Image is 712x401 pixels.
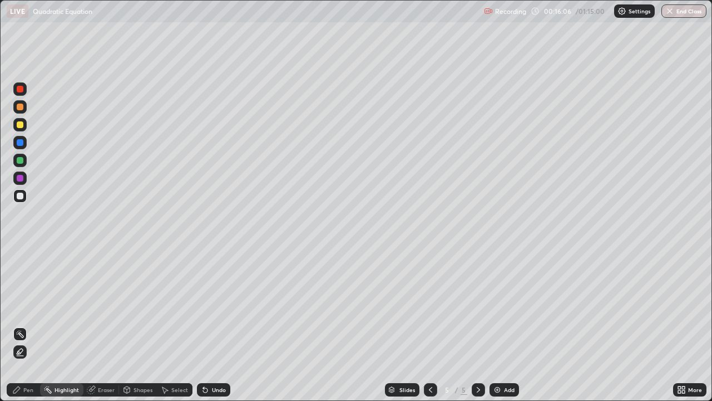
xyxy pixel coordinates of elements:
p: Quadratic Equation [33,7,92,16]
p: Recording [495,7,526,16]
button: End Class [661,4,706,18]
div: Slides [399,387,415,393]
div: Undo [212,387,226,393]
p: LIVE [10,7,25,16]
div: Highlight [55,387,79,393]
div: Eraser [98,387,115,393]
img: end-class-cross [665,7,674,16]
div: Shapes [133,387,152,393]
div: / [455,387,458,393]
div: Pen [23,387,33,393]
div: 5 [442,387,453,393]
img: recording.375f2c34.svg [484,7,493,16]
div: Add [504,387,515,393]
div: More [688,387,702,393]
img: class-settings-icons [617,7,626,16]
img: add-slide-button [493,385,502,394]
div: Select [171,387,188,393]
p: Settings [629,8,650,14]
div: 5 [461,385,467,395]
